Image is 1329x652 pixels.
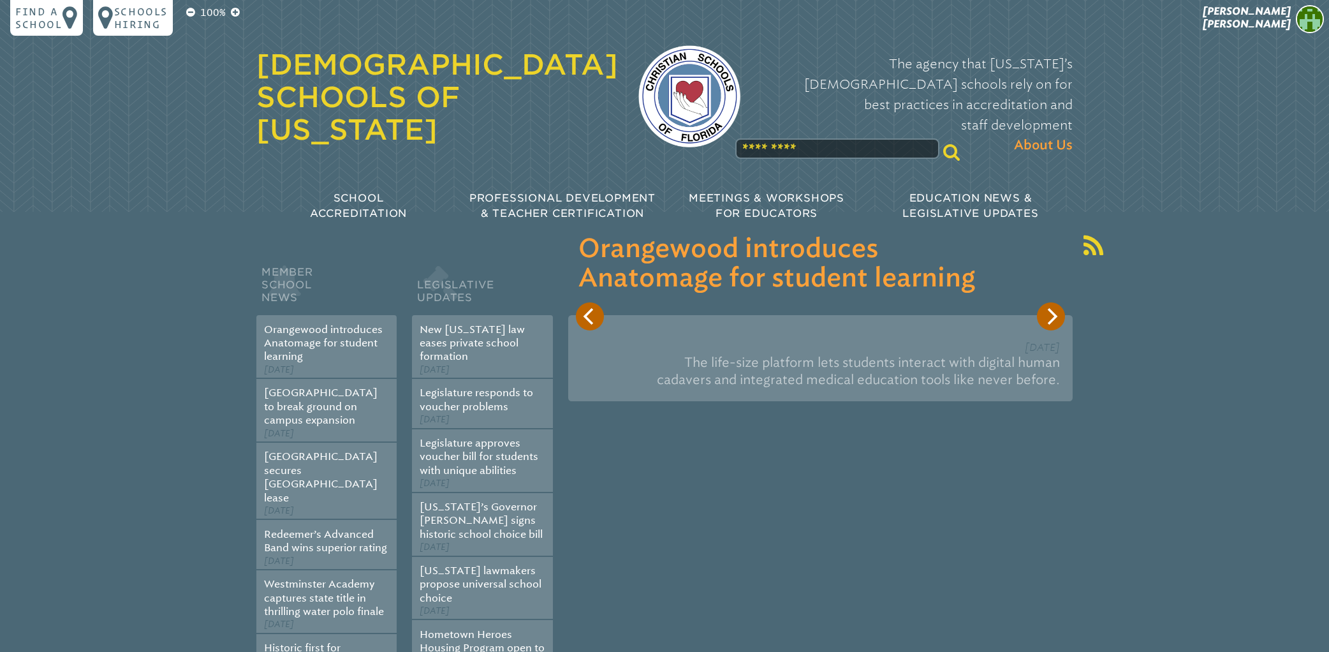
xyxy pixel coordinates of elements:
a: Legislature responds to voucher problems [420,387,533,412]
a: Redeemer’s Advanced Band wins superior rating [264,528,387,554]
button: Previous [576,302,604,330]
span: [DATE] [264,505,294,516]
img: 8e0024a7efb21e25e1e474f07d1b8f3e [1296,5,1324,33]
button: Next [1037,302,1065,330]
p: The life-size platform lets students interact with digital human cadavers and integrated medical ... [581,349,1060,394]
span: [DATE] [420,364,450,375]
span: [DATE] [420,605,450,616]
span: [PERSON_NAME] [PERSON_NAME] [1203,5,1291,30]
p: Schools Hiring [114,5,168,31]
span: About Us [1014,135,1073,156]
span: Education News & Legislative Updates [902,192,1038,219]
span: [DATE] [264,428,294,439]
p: The agency that [US_STATE]’s [DEMOGRAPHIC_DATA] schools rely on for best practices in accreditati... [761,54,1073,156]
a: [US_STATE] lawmakers propose universal school choice [420,565,541,604]
a: Legislature approves voucher bill for students with unique abilities [420,437,538,477]
a: [GEOGRAPHIC_DATA] secures [GEOGRAPHIC_DATA] lease [264,450,378,503]
span: Meetings & Workshops for Educators [689,192,844,219]
a: [DEMOGRAPHIC_DATA] Schools of [US_STATE] [256,48,618,146]
a: [US_STATE]’s Governor [PERSON_NAME] signs historic school choice bill [420,501,543,540]
p: Find a school [15,5,62,31]
span: [DATE] [420,414,450,425]
span: [DATE] [420,542,450,552]
a: [GEOGRAPHIC_DATA] to break ground on campus expansion [264,387,378,426]
span: [DATE] [1025,341,1060,353]
span: [DATE] [264,556,294,567]
span: [DATE] [264,619,294,630]
a: New [US_STATE] law eases private school formation [420,323,525,363]
span: [DATE] [264,364,294,375]
span: Professional Development & Teacher Certification [469,192,656,219]
p: 100% [198,5,228,20]
a: Orangewood introduces Anatomage for student learning [264,323,383,363]
span: School Accreditation [310,192,407,219]
span: [DATE] [420,478,450,489]
h2: Member School News [256,263,397,315]
img: csf-logo-web-colors.png [638,45,740,147]
a: Westminster Academy captures state title in thrilling water polo finale [264,578,384,618]
h2: Legislative Updates [412,263,552,315]
h3: Orangewood introduces Anatomage for student learning [578,235,1062,293]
